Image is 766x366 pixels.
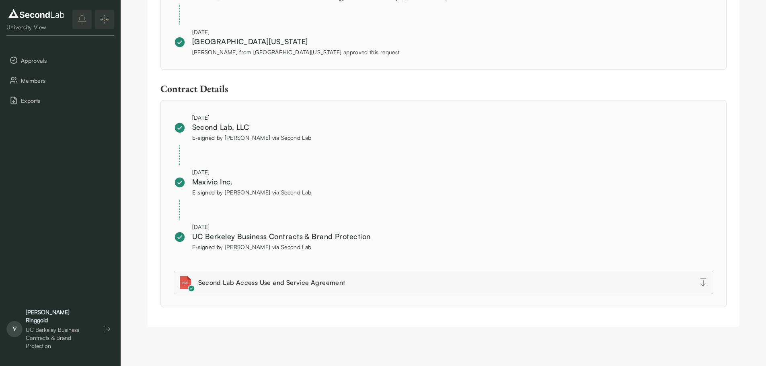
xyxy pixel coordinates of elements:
[174,122,186,134] img: approved
[21,76,111,85] span: Members
[198,278,345,287] div: Second Lab Access Use and Service Agreement
[192,189,312,196] span: E-signed by [PERSON_NAME] via Second Lab
[192,28,400,36] div: [DATE]
[192,36,400,47] div: [GEOGRAPHIC_DATA][US_STATE]
[192,231,371,242] div: UC Berkeley Business Contracts & Brand Protection
[192,49,400,55] span: [PERSON_NAME] from [GEOGRAPHIC_DATA][US_STATE] approved this request
[174,231,186,243] img: approved
[100,322,114,336] button: Log out
[21,56,111,65] span: Approvals
[6,23,66,31] div: University View
[192,113,312,122] div: [DATE]
[192,168,312,176] div: [DATE]
[6,321,23,337] span: V
[174,176,186,188] img: approved
[6,52,114,69] button: Approvals
[192,122,312,133] div: Second Lab, LLC
[72,10,92,29] button: notifications
[192,134,312,141] span: E-signed by [PERSON_NAME] via Second Lab
[179,276,192,289] img: Attachment icon for pdf
[26,308,92,324] div: [PERSON_NAME] Ringgold
[6,7,66,20] img: logo
[6,92,114,109] button: Exports
[192,176,312,187] div: Maxivio Inc.
[188,285,195,292] img: Check icon for pdf
[174,271,713,294] a: Attachment icon for pdfCheck icon for pdfSecond Lab Access Use and Service Agreement
[192,223,371,231] div: [DATE]
[160,83,727,95] div: Contract Details
[26,326,92,350] div: UC Berkeley Business Contracts & Brand Protection
[174,36,186,48] img: approved
[21,96,111,105] span: Exports
[95,10,114,29] button: Expand/Collapse sidebar
[192,243,312,250] span: E-signed by [PERSON_NAME] via Second Lab
[6,72,114,89] button: Members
